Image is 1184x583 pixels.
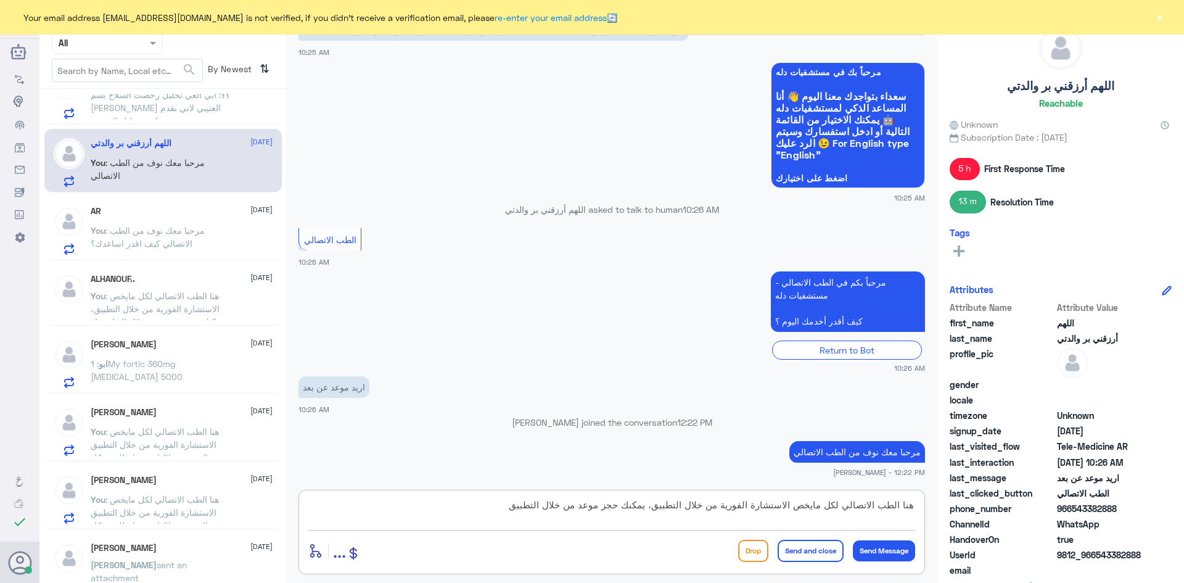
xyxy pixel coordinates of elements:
span: 13 m [950,191,986,213]
span: : مرحبا معك نوف من الطب الاتصالي [91,157,205,181]
a: re-enter your email address [495,12,607,23]
span: ... [333,539,346,561]
span: phone_number [950,502,1054,515]
span: الطب الاتصالي [304,234,356,245]
span: ؟؟ [221,89,229,100]
span: gender [950,378,1054,391]
p: اللهم أرزقني بر والدتي asked to talk to human [298,203,925,216]
img: defaultAdmin.png [1040,27,1082,69]
span: [PERSON_NAME] [91,560,157,570]
span: Tele-Medicine AR [1057,440,1146,453]
span: search [182,62,197,77]
span: last_clicked_button [950,487,1054,500]
span: Your email address [EMAIL_ADDRESS][DOMAIN_NAME] is not verified, if you didn't receive a verifica... [23,11,617,24]
img: defaultAdmin.png [54,407,84,438]
span: [DATE] [250,405,273,416]
img: defaultAdmin.png [54,206,84,237]
button: search [182,60,197,80]
span: [PERSON_NAME] - 12:22 PM [833,467,925,478]
p: 28/9/2025, 10:26 AM [771,271,925,332]
span: 2025-09-28T07:26:21.109Z [1057,456,1146,469]
span: 9812_966543382888 [1057,548,1146,561]
h5: اللهم أرزقني بر والدتي [91,138,171,149]
i: ⇅ [260,59,269,79]
span: 10:26 AM [894,363,925,373]
span: : هنا الطب الاتصالي لكل مايخص الاستشارة الفورية من خلال التطبيق والتي من خلالها يتم تواصلك بشكل ف... [91,426,224,502]
span: اريد موعد عن بعد [1057,471,1146,484]
span: 10:25 AM [298,48,329,56]
h5: ابو نايف [91,339,157,350]
span: true [1057,533,1146,546]
span: Unknown [950,118,998,131]
span: 2024-07-06T17:02:33.533Z [1057,424,1146,437]
span: You [91,157,105,168]
span: You [91,426,105,437]
span: Attribute Name [950,301,1054,314]
span: [DATE] [250,541,273,552]
span: UserId [950,548,1054,561]
span: Attribute Value [1057,301,1146,314]
span: locale [950,394,1054,407]
i: check [12,515,27,529]
span: 12:22 PM [677,417,712,428]
span: الطب الاتصالي [1057,487,1146,500]
span: email [950,564,1054,577]
h5: ALHANOUF.. [91,274,135,284]
h6: Tags [950,227,970,238]
span: You [91,291,105,301]
span: سعداء بتواجدك معنا اليوم 👋 أنا المساعد الذكي لمستشفيات دله 🤖 يمكنك الاختيار من القائمة التالية أو... [776,90,920,160]
span: مرحباً بك في مستشفيات دله [776,67,920,77]
span: 10:26 AM [298,258,329,266]
span: You [91,225,105,236]
img: defaultAdmin.png [54,543,84,574]
span: 5 h [950,158,980,180]
span: Subscription Date : [DATE] [950,131,1172,144]
input: Search by Name, Local etc… [52,59,202,81]
span: Resolution Time [990,196,1054,209]
h5: Sarah [91,543,157,553]
button: ... [333,537,346,564]
span: 966543382888 [1057,502,1146,515]
span: null [1057,394,1146,407]
span: last_interaction [950,456,1054,469]
span: 10:26 AM [683,204,719,215]
button: Send Message [853,540,915,561]
h6: Attributes [950,284,993,295]
span: : هنا الطب الاتصالي لكل مايخص الاستشارة الفورية من خلال التطبيق، يمكنك حجز موعد من خلال التطبيق ا... [91,291,224,353]
h5: Abdulmajeed Aldulaym [91,407,157,418]
span: last_name [950,332,1054,345]
span: profile_pic [950,347,1054,376]
span: [DATE] [250,204,273,215]
img: defaultAdmin.png [1057,347,1088,378]
span: null [1057,378,1146,391]
span: اللهم [1057,316,1146,329]
button: Drop [738,540,768,562]
span: : ابي الغي تحليل رخصت السلاح بسم [PERSON_NAME] العتيبي لاني بقدم مره ثانيه بتحليل السموم [91,89,221,126]
span: [DATE] [250,136,273,147]
span: timezone [950,409,1054,422]
div: Return to Bot [772,341,922,360]
span: 10:26 AM [298,405,329,413]
span: : هنا الطب الاتصالي لكل مايخص الاستشارة الفورية من خلال التطبيق والتي من خلالها يتم تواصلك بشكل ف... [91,494,226,569]
span: First Response Time [984,162,1065,175]
span: last_message [950,471,1054,484]
p: [PERSON_NAME] joined the conversation [298,416,925,429]
span: signup_date [950,424,1054,437]
span: : 1My fortic 360mg [MEDICAL_DATA] 5000 [91,358,183,382]
button: Send and close [778,540,844,562]
h5: اللهم أرزقني بر والدتي [1007,79,1114,93]
span: [DATE] [250,272,273,283]
button: Avatar [8,551,31,574]
h5: AR [91,206,101,217]
p: 28/9/2025, 12:22 PM [789,441,925,463]
img: defaultAdmin.png [54,138,84,169]
span: [DATE] [250,473,273,484]
span: : مرحبا معك نوف من الطب الاتصالي كيف اقدر اساعدك؟ [91,225,205,249]
h5: Badar Alfughom [91,475,157,486]
p: 28/9/2025, 10:26 AM [298,376,369,398]
img: defaultAdmin.png [54,339,84,370]
span: HandoverOn [950,533,1054,546]
span: ابو [99,358,108,369]
span: Unknown [1057,409,1146,422]
span: أرزقني بر والدتي [1057,332,1146,345]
